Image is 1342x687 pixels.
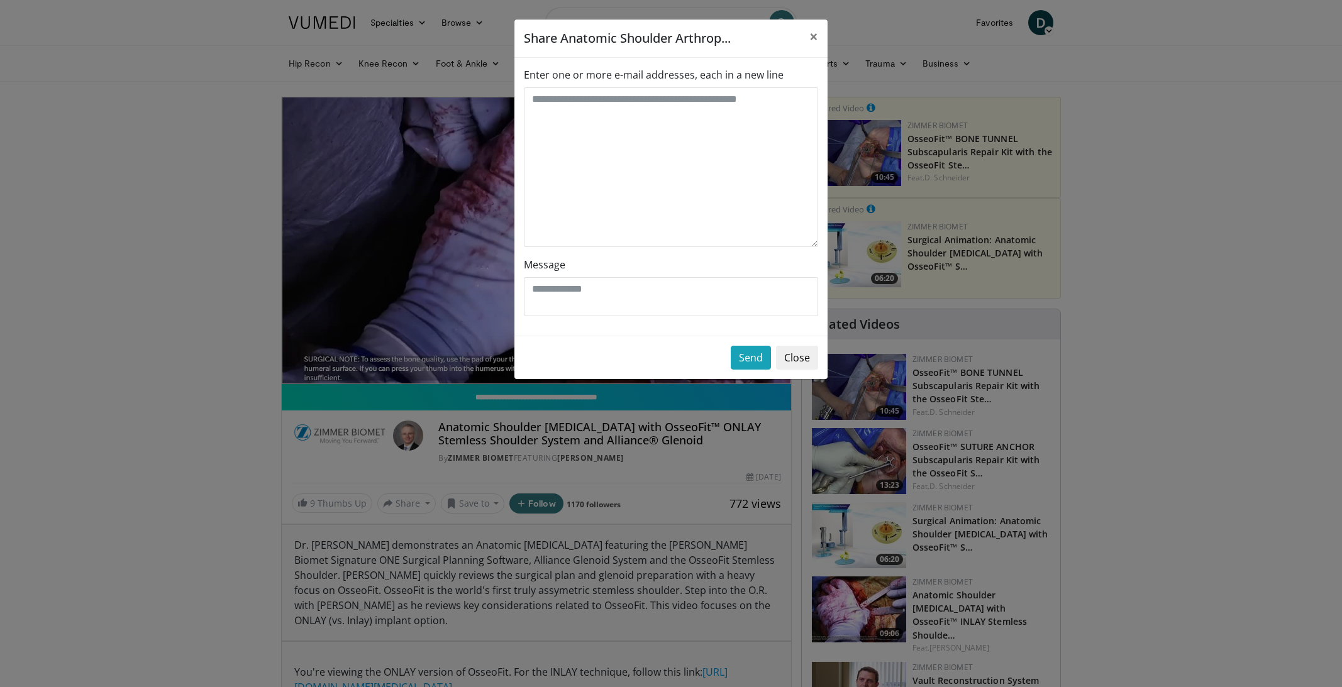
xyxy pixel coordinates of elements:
[524,257,565,272] label: Message
[776,346,818,370] button: Close
[524,67,784,82] label: Enter one or more e-mail addresses, each in a new line
[524,29,731,48] h5: Share Anatomic Shoulder Arthrop...
[731,346,771,370] button: Send
[809,26,818,47] span: ×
